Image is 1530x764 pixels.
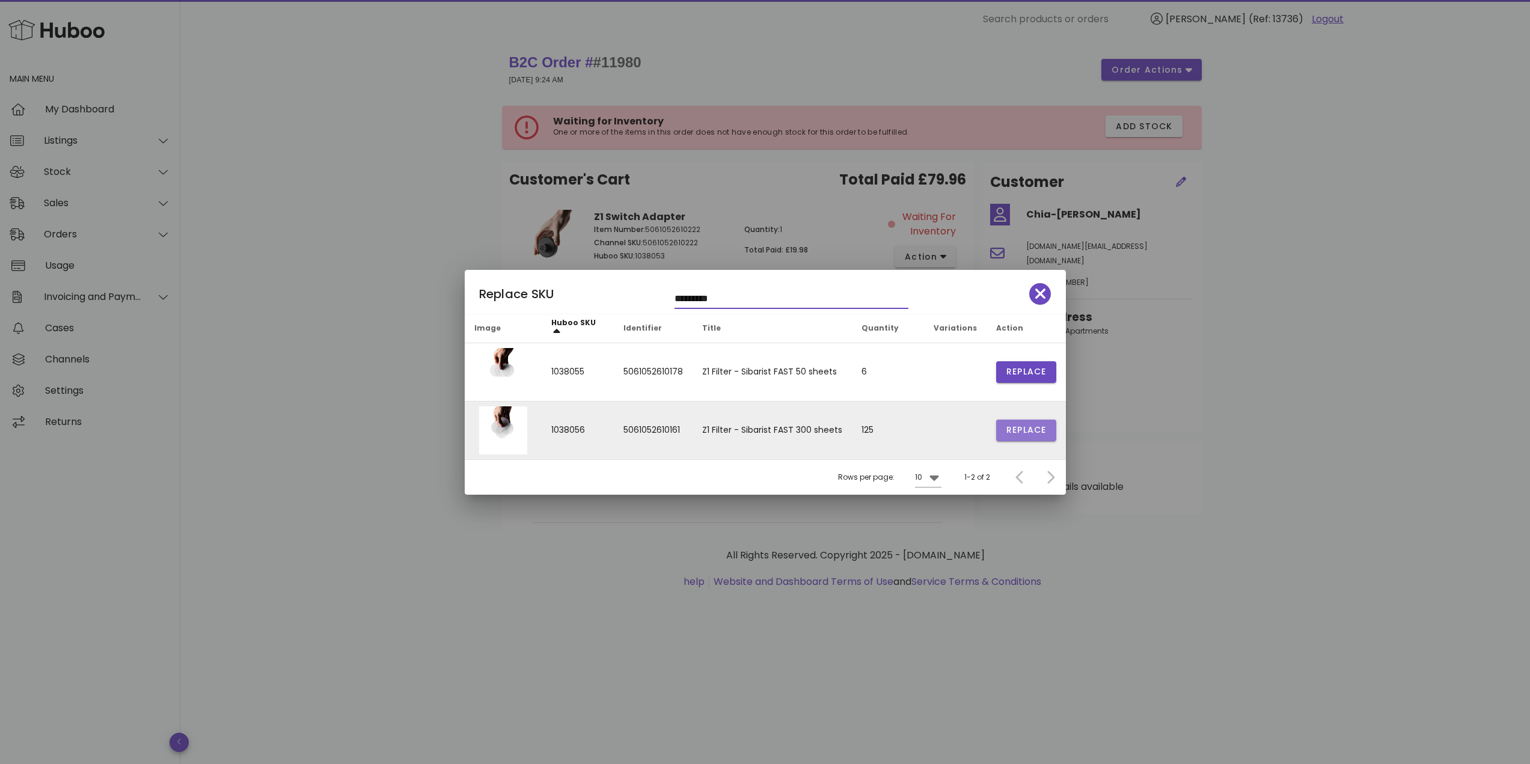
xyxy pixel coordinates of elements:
[693,314,852,343] th: Title: Not sorted. Activate to sort ascending.
[996,420,1056,441] button: Replace
[474,323,501,333] span: Image
[915,468,941,487] div: 10Rows per page:
[934,323,977,333] span: Variations
[964,472,990,483] div: 1-2 of 2
[1006,365,1047,378] span: Replace
[1006,424,1047,436] span: Replace
[852,402,924,459] td: 125
[693,343,852,402] td: Z1 Filter - Sibarist FAST 50 sheets
[838,460,941,495] div: Rows per page:
[465,270,1066,314] div: Replace SKU
[924,314,987,343] th: Variations
[852,314,924,343] th: Quantity
[542,314,614,343] th: Huboo SKU: Sorted ascending. Activate to sort descending.
[542,343,614,402] td: 1038055
[915,472,922,483] div: 10
[852,343,924,402] td: 6
[861,323,899,333] span: Quantity
[996,323,1023,333] span: Action
[542,402,614,459] td: 1038056
[614,402,693,459] td: 5061052610161
[702,323,721,333] span: Title
[693,402,852,459] td: Z1 Filter - Sibarist FAST 300 sheets
[623,323,662,333] span: Identifier
[551,317,596,328] span: Huboo SKU
[614,314,693,343] th: Identifier: Not sorted. Activate to sort ascending.
[996,361,1056,383] button: Replace
[614,343,693,402] td: 5061052610178
[465,314,542,343] th: Image
[987,314,1066,343] th: Action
